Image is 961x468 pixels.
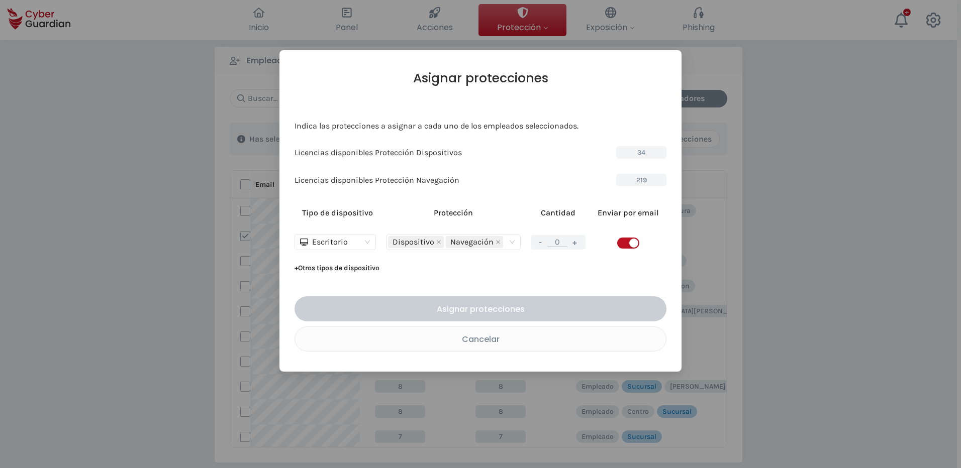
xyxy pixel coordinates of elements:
span: Dispositivo [393,237,434,248]
p: Licencias disponibles Protección Dispositivos [295,148,462,158]
button: + [569,236,581,249]
span: 219 [616,174,666,186]
div: Cancelar [303,333,658,345]
p: Licencias disponibles Protección Navegación [295,175,459,185]
span: Navegación [446,236,503,248]
span: close [496,240,501,245]
span: Dispositivo [388,236,444,248]
th: Tipo de dispositivo [295,201,381,224]
button: Cancelar [295,326,666,352]
span: 34 [616,146,666,159]
button: - [535,236,546,249]
span: Navegación [450,237,494,248]
div: Asignar protecciones [302,303,659,315]
button: Asignar protecciones [295,296,666,321]
th: Protección [381,201,526,224]
h2: Asignar protecciones [295,70,666,86]
div: Escritorio [300,235,361,250]
th: Enviar por email [591,201,666,224]
th: Cantidad [526,201,591,224]
p: Indica las protecciones a asignar a cada uno de los empleados seleccionados. [295,121,666,131]
button: Add other device types [295,260,379,276]
span: close [436,240,441,245]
